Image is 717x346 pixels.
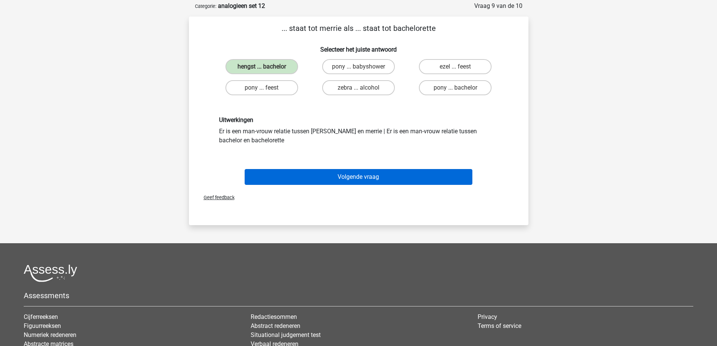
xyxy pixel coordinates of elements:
[225,59,298,74] label: hengst ... bachelor
[198,195,234,200] span: Geef feedback
[24,291,693,300] h5: Assessments
[251,322,300,329] a: Abstract redeneren
[245,169,472,185] button: Volgende vraag
[201,23,516,34] p: ... staat tot merrie als ... staat tot bachelorette
[195,3,216,9] small: Categorie:
[219,116,498,123] h6: Uitwerkingen
[225,80,298,95] label: pony ... feest
[24,264,77,282] img: Assessly logo
[251,331,321,338] a: Situational judgement test
[419,59,492,74] label: ezel ... feest
[24,331,76,338] a: Numeriek redeneren
[322,80,395,95] label: zebra ... alcohol
[478,322,521,329] a: Terms of service
[201,40,516,53] h6: Selecteer het juiste antwoord
[251,313,297,320] a: Redactiesommen
[213,116,504,145] div: Er is een man-vrouw relatie tussen [PERSON_NAME] en merrie | Er is een man-vrouw relatie tussen b...
[474,2,522,11] div: Vraag 9 van de 10
[24,322,61,329] a: Figuurreeksen
[24,313,58,320] a: Cijferreeksen
[322,59,395,74] label: pony ... babyshower
[218,2,265,9] strong: analogieen set 12
[478,313,497,320] a: Privacy
[419,80,492,95] label: pony ... bachelor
